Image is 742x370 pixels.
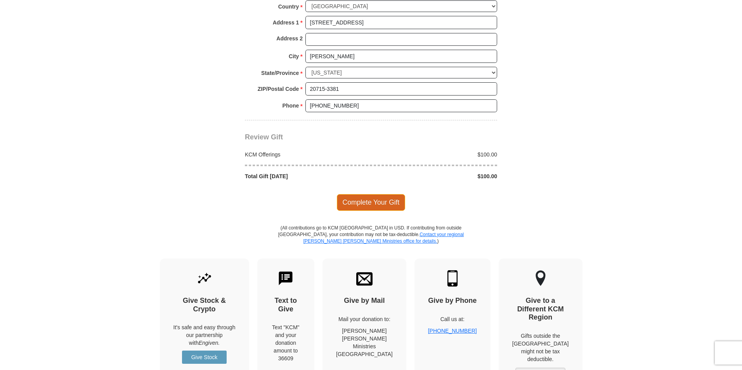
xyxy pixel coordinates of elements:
i: Engiven. [199,340,220,346]
h4: Give by Phone [428,297,477,305]
strong: Country [278,1,299,12]
div: KCM Offerings [241,151,371,158]
h4: Give by Mail [336,297,393,305]
img: other-region [535,270,546,287]
h4: Text to Give [271,297,301,313]
a: [PHONE_NUMBER] [428,328,477,334]
strong: Phone [283,100,299,111]
p: [PERSON_NAME] [PERSON_NAME] Ministries [GEOGRAPHIC_DATA] [336,327,393,358]
img: text-to-give.svg [277,270,294,287]
strong: Address 2 [276,33,303,44]
p: It's safe and easy through our partnership with [173,323,236,347]
img: envelope.svg [356,270,373,287]
div: Text "KCM" and your donation amount to 36609 [271,323,301,362]
div: $100.00 [371,172,501,180]
strong: State/Province [261,68,299,78]
p: Call us at: [428,315,477,323]
h4: Give to a Different KCM Region [512,297,569,322]
p: (All contributions go to KCM [GEOGRAPHIC_DATA] in USD. If contributing from outside [GEOGRAPHIC_D... [278,225,464,259]
img: mobile.svg [444,270,461,287]
div: $100.00 [371,151,501,158]
strong: ZIP/Postal Code [258,83,299,94]
span: Complete Your Gift [337,194,406,210]
a: Contact your regional [PERSON_NAME] [PERSON_NAME] Ministries office for details. [303,232,464,244]
strong: City [289,51,299,62]
p: Gifts outside the [GEOGRAPHIC_DATA] might not be tax deductible. [512,332,569,363]
strong: Address 1 [273,17,299,28]
span: Review Gift [245,133,283,141]
p: Mail your donation to: [336,315,393,323]
h4: Give Stock & Crypto [173,297,236,313]
a: Give Stock [182,351,227,364]
div: Total Gift [DATE] [241,172,371,180]
img: give-by-stock.svg [196,270,213,287]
